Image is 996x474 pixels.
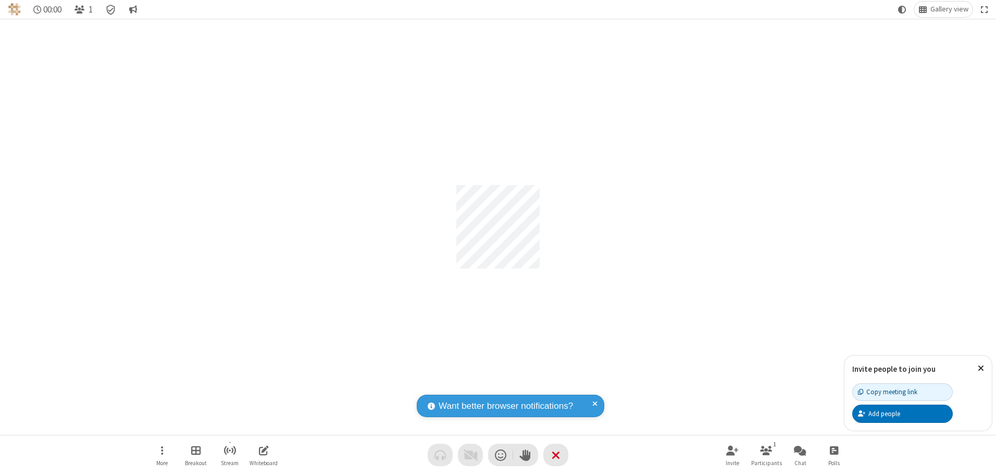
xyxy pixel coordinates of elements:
[970,356,992,381] button: Close popover
[89,5,93,15] span: 1
[70,2,97,17] button: Open participant list
[43,5,61,15] span: 00:00
[858,387,917,397] div: Copy meeting link
[248,440,279,470] button: Open shared whiteboard
[770,440,779,449] div: 1
[852,364,936,374] label: Invite people to join you
[914,2,973,17] button: Change layout
[101,2,121,17] div: Meeting details Encryption enabled
[180,440,211,470] button: Manage Breakout Rooms
[726,460,739,466] span: Invite
[852,383,953,401] button: Copy meeting link
[930,5,968,14] span: Gallery view
[156,460,168,466] span: More
[751,440,782,470] button: Open participant list
[828,460,840,466] span: Polls
[221,460,239,466] span: Stream
[214,440,245,470] button: Start streaming
[894,2,911,17] button: Using system theme
[124,2,141,17] button: Conversation
[543,444,568,466] button: End or leave meeting
[513,444,538,466] button: Raise hand
[717,440,748,470] button: Invite participants (Alt+I)
[458,444,483,466] button: Video
[185,460,207,466] span: Breakout
[794,460,806,466] span: Chat
[29,2,66,17] div: Timer
[751,460,782,466] span: Participants
[852,405,953,422] button: Add people
[785,440,816,470] button: Open chat
[818,440,850,470] button: Open poll
[8,3,21,16] img: QA Selenium DO NOT DELETE OR CHANGE
[428,444,453,466] button: Audio problem - check your Internet connection or call by phone
[977,2,992,17] button: Fullscreen
[250,460,278,466] span: Whiteboard
[146,440,178,470] button: Open menu
[488,444,513,466] button: Send a reaction
[439,399,573,413] span: Want better browser notifications?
